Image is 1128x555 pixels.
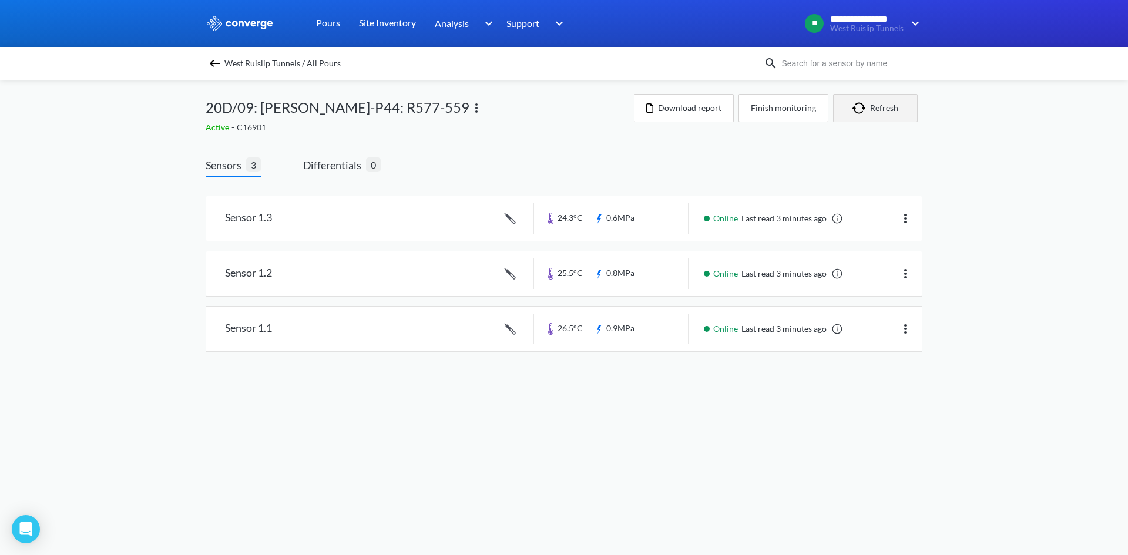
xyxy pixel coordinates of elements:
[904,16,922,31] img: downArrow.svg
[208,56,222,70] img: backspace.svg
[12,515,40,543] div: Open Intercom Messenger
[833,94,918,122] button: Refresh
[303,157,366,173] span: Differentials
[224,55,341,72] span: West Ruislip Tunnels / All Pours
[738,94,828,122] button: Finish monitoring
[206,121,634,134] div: C16901
[206,122,231,132] span: Active
[898,267,912,281] img: more.svg
[898,322,912,336] img: more.svg
[246,157,261,172] span: 3
[898,211,912,226] img: more.svg
[764,56,778,70] img: icon-search.svg
[231,122,237,132] span: -
[469,101,484,115] img: more.svg
[778,57,920,70] input: Search for a sensor by name
[548,16,566,31] img: downArrow.svg
[830,24,904,33] span: West Ruislip Tunnels
[366,157,381,172] span: 0
[206,157,246,173] span: Sensors
[435,16,469,31] span: Analysis
[206,96,469,119] span: 20D/09: [PERSON_NAME]-P44: R577-559
[477,16,496,31] img: downArrow.svg
[506,16,539,31] span: Support
[206,16,274,31] img: logo_ewhite.svg
[646,103,653,113] img: icon-file.svg
[634,94,734,122] button: Download report
[852,102,870,114] img: icon-refresh.svg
